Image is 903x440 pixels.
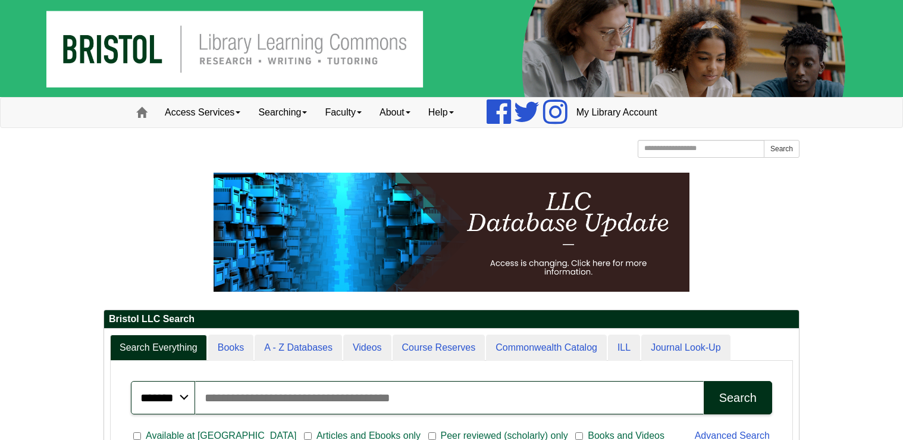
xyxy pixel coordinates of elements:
[719,391,757,405] div: Search
[316,98,371,127] a: Faculty
[567,98,666,127] a: My Library Account
[110,335,207,361] a: Search Everything
[641,335,730,361] a: Journal Look-Up
[255,335,342,361] a: A - Z Databases
[608,335,640,361] a: ILL
[704,381,772,414] button: Search
[156,98,249,127] a: Access Services
[486,335,607,361] a: Commonwealth Catalog
[764,140,799,158] button: Search
[249,98,316,127] a: Searching
[371,98,419,127] a: About
[419,98,463,127] a: Help
[214,173,689,292] img: HTML tutorial
[104,310,799,329] h2: Bristol LLC Search
[208,335,253,361] a: Books
[343,335,391,361] a: Videos
[393,335,485,361] a: Course Reserves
